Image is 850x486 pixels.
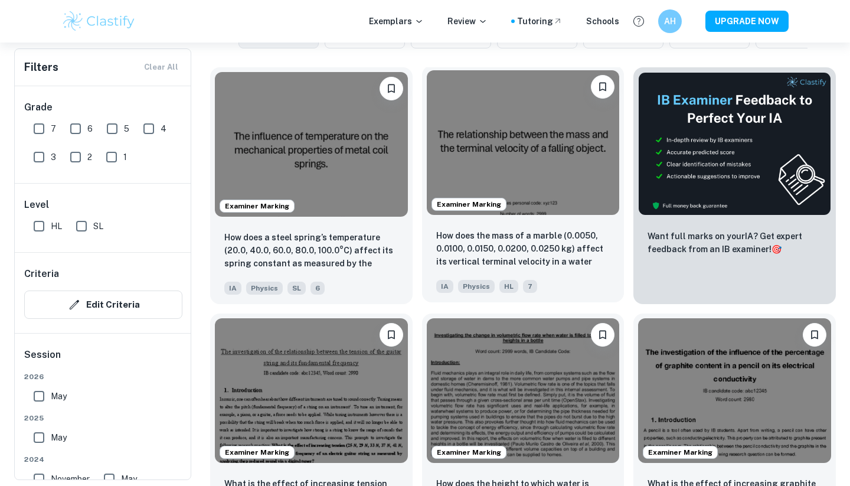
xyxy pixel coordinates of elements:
[220,447,294,458] span: Examiner Marking
[287,282,306,295] span: SL
[648,230,822,256] p: Want full marks on your IA ? Get expert feedback from an IB examiner!
[369,15,424,28] p: Exemplars
[51,472,90,485] span: November
[24,371,182,382] span: 2026
[803,323,826,347] button: Bookmark
[51,220,62,233] span: HL
[224,231,398,271] p: How does a steel spring’s temperature (20.0, 40.0, 60.0, 80.0, 100.0°C) affect its spring constan...
[24,267,59,281] h6: Criteria
[427,70,620,215] img: Physics IA example thumbnail: How does the mass of a marble (0.0050, 0
[61,9,136,33] img: Clastify logo
[663,15,677,28] h6: AH
[24,291,182,319] button: Edit Criteria
[24,454,182,465] span: 2024
[210,67,413,304] a: Examiner MarkingBookmarkHow does a steel spring’s temperature (20.0, 40.0, 60.0, 80.0, 100.0°C) a...
[24,348,182,371] h6: Session
[705,11,789,32] button: UPGRADE NOW
[633,67,836,304] a: ThumbnailWant full marks on yourIA? Get expert feedback from an IB examiner!
[629,11,649,31] button: Help and Feedback
[310,282,325,295] span: 6
[458,280,495,293] span: Physics
[586,15,619,28] a: Schools
[215,318,408,463] img: Physics IA example thumbnail: What is the effect of increasing tension
[643,447,717,458] span: Examiner Marking
[124,122,129,135] span: 5
[380,77,403,100] button: Bookmark
[51,390,67,403] span: May
[427,318,620,463] img: Physics IA example thumbnail: How does the height to which water is fi
[87,151,92,164] span: 2
[432,199,506,210] span: Examiner Marking
[591,75,614,99] button: Bookmark
[771,244,782,254] span: 🎯
[24,413,182,423] span: 2025
[220,201,294,211] span: Examiner Marking
[436,229,610,269] p: How does the mass of a marble (0.0050, 0.0100, 0.0150, 0.0200, 0.0250 kg) affect its vertical ter...
[87,122,93,135] span: 6
[523,280,537,293] span: 7
[638,72,831,216] img: Thumbnail
[215,72,408,217] img: Physics IA example thumbnail: How does a steel spring’s temperature (2
[51,431,67,444] span: May
[246,282,283,295] span: Physics
[447,15,488,28] p: Review
[93,220,103,233] span: SL
[591,323,614,347] button: Bookmark
[380,323,403,347] button: Bookmark
[436,280,453,293] span: IA
[499,280,518,293] span: HL
[24,198,182,212] h6: Level
[123,151,127,164] span: 1
[422,67,625,304] a: Examiner MarkingBookmarkHow does the mass of a marble (0.0050, 0.0100, 0.0150, 0.0200, 0.0250 kg)...
[51,151,56,164] span: 3
[24,59,58,76] h6: Filters
[517,15,563,28] a: Tutoring
[432,447,506,458] span: Examiner Marking
[121,472,137,485] span: May
[24,100,182,115] h6: Grade
[51,122,56,135] span: 7
[658,9,682,33] button: AH
[224,282,241,295] span: IA
[638,318,831,463] img: Physics IA example thumbnail: What is the effect of increasing graphit
[161,122,166,135] span: 4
